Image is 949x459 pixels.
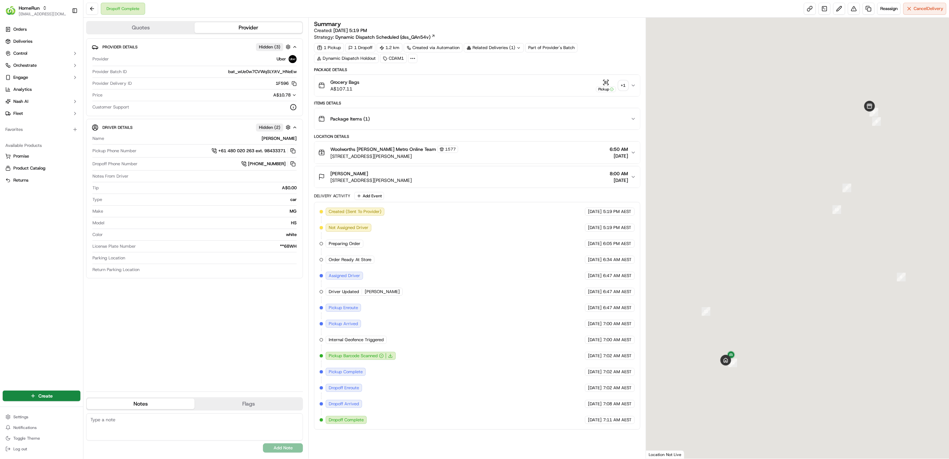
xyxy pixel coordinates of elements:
span: Created: [314,27,367,34]
button: Log out [3,444,80,454]
span: [PERSON_NAME] [365,289,400,295]
button: [EMAIL_ADDRESS][DOMAIN_NAME] [19,11,66,17]
span: Tip [92,185,99,191]
button: Control [3,48,80,59]
span: Customer Support [92,104,129,110]
span: Preparing Order [329,241,360,247]
span: Driver Details [102,125,132,130]
span: 7:02 AM AEST [603,385,632,391]
span: Orchestrate [13,62,37,68]
span: A$107.11 [330,85,359,92]
div: Created via Automation [404,43,462,52]
a: Dynamic Dispatch Scheduled (dss_QAn54v) [335,34,435,40]
span: 1577 [445,147,456,152]
span: Type [92,197,102,203]
div: HS [107,220,297,226]
span: 7:00 AM AEST [603,337,632,343]
div: 12 [728,359,737,367]
span: Provider [92,56,109,62]
span: Hidden ( 2 ) [259,125,280,131]
img: HomeRun [5,5,16,16]
div: Dynamic Dispatch Holdout [314,54,379,63]
a: Deliveries [3,36,80,47]
div: 7 [843,184,851,192]
button: [PERSON_NAME][STREET_ADDRESS][PERSON_NAME]8:00 AM[DATE] [314,166,640,188]
span: Pickup Barcode Scanned [329,353,378,359]
span: Parking Location [92,255,125,261]
button: Driver DetailsHidden (2) [92,122,297,133]
button: Pickup [596,79,616,92]
span: License Plate Number [92,243,136,249]
span: Analytics [13,86,32,92]
span: Product Catalog [13,165,45,171]
img: uber-new-logo.jpeg [289,55,297,63]
span: [PHONE_NUMBER] [248,161,286,167]
span: [DATE] [588,385,602,391]
button: Grocery BagsA$107.11Pickup+1 [314,75,640,96]
button: Provider [195,22,302,33]
div: MG [106,208,297,214]
span: Notes From Driver [92,173,128,179]
div: A$0.00 [101,185,297,191]
span: [STREET_ADDRESS][PERSON_NAME] [330,153,458,160]
button: Reassign [877,3,901,15]
span: 6:34 AM AEST [603,257,632,263]
span: 6:47 AM AEST [603,273,632,279]
span: Provider Delivery ID [92,80,132,86]
button: Promise [3,151,80,162]
div: Related Deliveries (1) [464,43,524,52]
button: HomeRun [19,5,40,11]
span: [DATE] [610,177,628,184]
span: [DATE] [588,337,602,343]
span: Not Assigned Driver [329,225,368,231]
span: Create [38,393,53,399]
span: Assigned Driver [329,273,360,279]
span: Price [92,92,102,98]
div: Strategy: [314,34,435,40]
button: Package Items (1) [314,108,640,130]
span: Package Items ( 1 ) [330,116,370,122]
span: [DATE] [588,241,602,247]
div: 11 [702,307,710,316]
div: car [105,197,297,203]
span: 5:19 PM AEST [603,225,631,231]
a: Orders [3,24,80,35]
div: Pickup [596,86,616,92]
div: Items Details [314,100,640,106]
span: Provider Batch ID [92,69,127,75]
div: 1 Pickup [314,43,344,52]
button: Notifications [3,423,80,432]
button: Fleet [3,108,80,119]
span: Engage [13,74,28,80]
span: Color [92,232,103,238]
span: Returns [13,177,28,183]
span: 6:05 PM AEST [603,241,631,247]
span: 8:00 AM [610,170,628,177]
button: Notes [87,399,195,409]
div: 1.2 km [377,43,402,52]
span: 6:47 AM AEST [603,289,632,295]
button: Provider DetailsHidden (3) [92,41,297,52]
button: Create [3,391,80,401]
span: [DATE] [588,321,602,327]
span: [DATE] [588,209,602,215]
span: [DATE] 5:19 PM [333,27,367,33]
span: 7:11 AM AEST [603,417,632,423]
span: Deliveries [13,38,32,44]
span: Toggle Theme [13,436,40,441]
span: Provider Details [102,44,137,50]
span: [DATE] [588,273,602,279]
button: 1F596 [276,80,297,86]
span: Return Parking Location [92,267,139,273]
div: Location Not Live [646,450,684,459]
span: Hidden ( 3 ) [259,44,280,50]
span: 7:02 AM AEST [603,353,632,359]
span: Pickup Arrived [329,321,358,327]
a: Returns [5,177,78,183]
span: Fleet [13,110,23,117]
div: CDAM1 [380,54,407,63]
div: Delivery Activity [314,193,350,199]
span: Dropoff Arrived [329,401,359,407]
